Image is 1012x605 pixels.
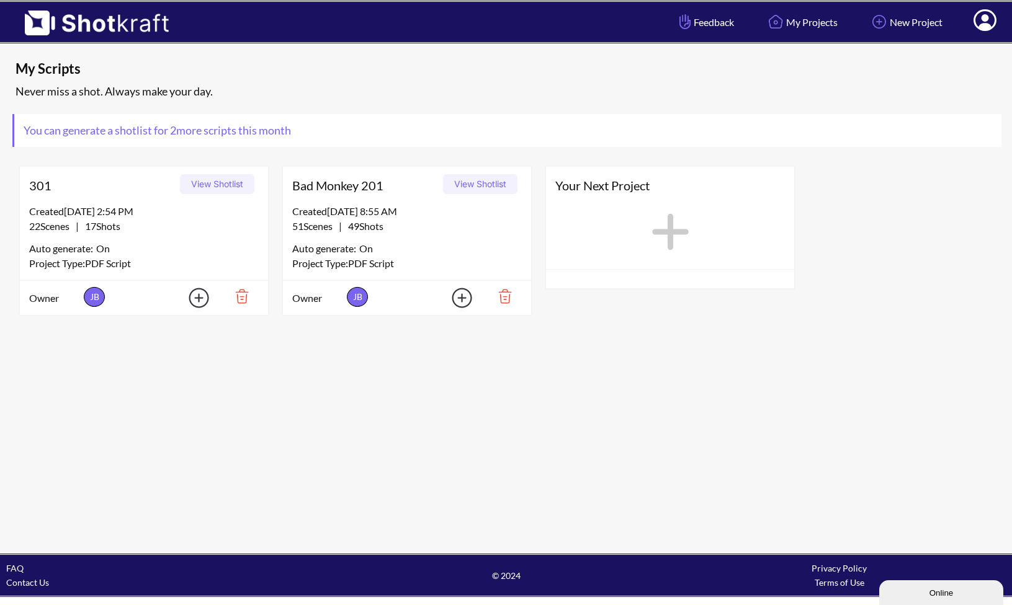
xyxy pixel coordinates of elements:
[443,174,517,194] button: View Shotlist
[14,114,300,147] span: You can generate a shotlist for
[12,81,1006,102] div: Never miss a shot. Always make your day.
[216,286,259,307] img: Trash Icon
[673,575,1006,590] div: Terms of Use
[16,60,756,78] span: My Scripts
[359,241,373,256] span: On
[676,11,694,32] img: Hand Icon
[169,284,213,312] img: Add Icon
[432,284,476,312] img: Add Icon
[347,287,368,307] span: JB
[6,577,49,588] a: Contact Us
[555,176,785,195] span: Your Next Project
[879,578,1006,605] iframe: chat widget
[292,219,383,234] span: |
[29,176,176,195] span: 301
[676,15,734,29] span: Feedback
[292,220,339,232] span: 51 Scenes
[29,219,120,234] span: |
[6,563,24,573] a: FAQ
[292,291,344,306] span: Owner
[180,174,254,194] button: View Shotlist
[29,291,81,306] span: Owner
[479,286,522,307] img: Trash Icon
[168,123,291,137] span: 2 more scripts this month
[292,176,439,195] span: Bad Monkey 201
[292,256,522,271] div: Project Type: PDF Script
[859,6,952,38] a: New Project
[29,220,76,232] span: 22 Scenes
[96,241,110,256] span: On
[29,241,96,256] span: Auto generate:
[342,220,383,232] span: 49 Shots
[339,568,673,583] span: © 2024
[765,11,786,32] img: Home Icon
[84,287,105,307] span: JB
[292,241,359,256] span: Auto generate:
[673,561,1006,575] div: Privacy Policy
[29,204,259,219] div: Created [DATE] 2:54 PM
[79,220,120,232] span: 17 Shots
[29,256,259,271] div: Project Type: PDF Script
[869,11,890,32] img: Add Icon
[756,6,847,38] a: My Projects
[292,204,522,219] div: Created [DATE] 8:55 AM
